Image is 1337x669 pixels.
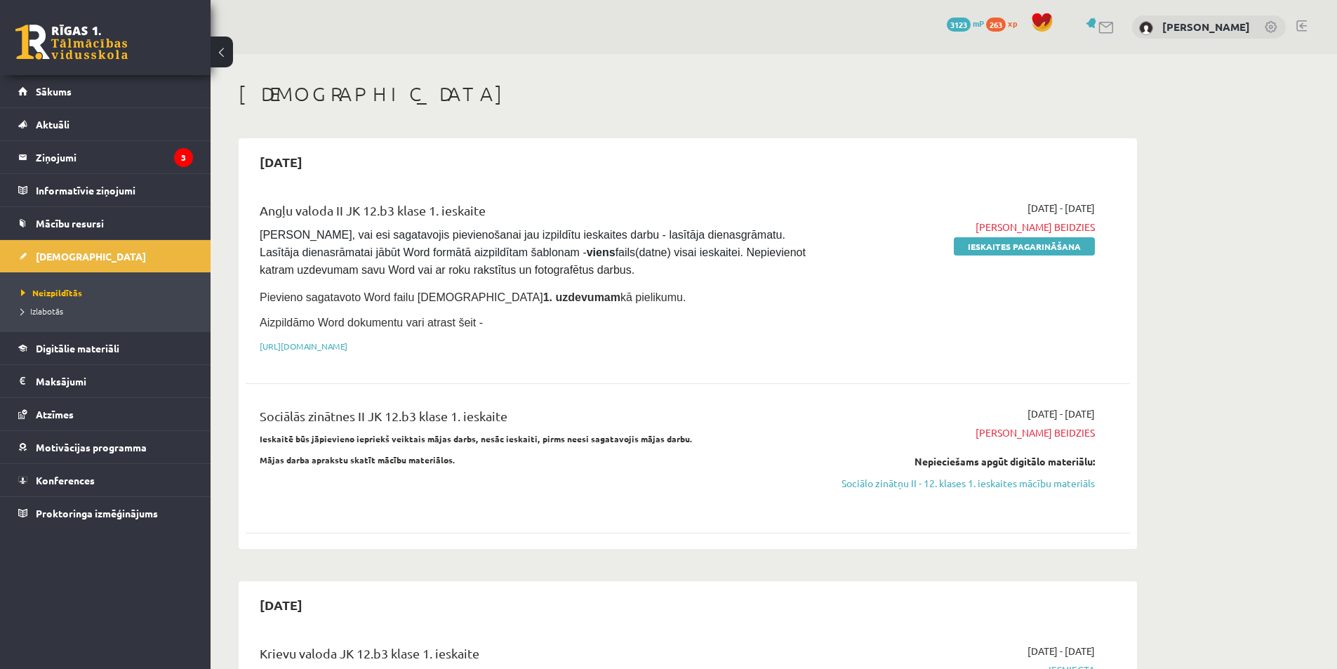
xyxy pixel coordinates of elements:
span: Neizpildītās [21,287,82,298]
a: Mācību resursi [18,207,193,239]
legend: Maksājumi [36,365,193,397]
a: Rīgas 1. Tālmācības vidusskola [15,25,128,60]
strong: 1. uzdevumam [543,291,620,303]
a: Informatīvie ziņojumi [18,174,193,206]
span: Aizpildāmo Word dokumentu vari atrast šeit - [260,317,483,329]
span: Konferences [36,474,95,486]
a: Atzīmes [18,398,193,430]
span: Izlabotās [21,305,63,317]
span: [PERSON_NAME] beidzies [830,425,1095,440]
a: Sākums [18,75,193,107]
span: Pievieno sagatavoto Word failu [DEMOGRAPHIC_DATA] kā pielikumu. [260,291,686,303]
strong: viens [587,246,616,258]
span: xp [1008,18,1017,29]
span: Digitālie materiāli [36,342,119,355]
div: Nepieciešams apgūt digitālo materiālu: [830,454,1095,469]
span: Proktoringa izmēģinājums [36,507,158,519]
div: Angļu valoda II JK 12.b3 klase 1. ieskaite [260,201,809,227]
h2: [DATE] [246,145,317,178]
span: mP [973,18,984,29]
a: Ziņojumi3 [18,141,193,173]
span: [DATE] - [DATE] [1027,644,1095,658]
span: 263 [986,18,1006,32]
a: Digitālie materiāli [18,332,193,364]
strong: Mājas darba aprakstu skatīt mācību materiālos. [260,454,455,465]
a: Proktoringa izmēģinājums [18,497,193,529]
a: Neizpildītās [21,286,197,299]
span: [PERSON_NAME] beidzies [830,220,1095,234]
a: [DEMOGRAPHIC_DATA] [18,240,193,272]
a: 263 xp [986,18,1024,29]
span: 3123 [947,18,971,32]
a: Ieskaites pagarināšana [954,237,1095,256]
a: Izlabotās [21,305,197,317]
div: Sociālās zinātnes II JK 12.b3 klase 1. ieskaite [260,406,809,432]
span: [PERSON_NAME], vai esi sagatavojis pievienošanai jau izpildītu ieskaites darbu - lasītāja dienasg... [260,229,809,276]
a: Konferences [18,464,193,496]
a: Sociālo zinātņu II - 12. klases 1. ieskaites mācību materiāls [830,476,1095,491]
span: Mācību resursi [36,217,104,230]
span: [DATE] - [DATE] [1027,406,1095,421]
a: Aktuāli [18,108,193,140]
span: [DATE] - [DATE] [1027,201,1095,216]
legend: Ziņojumi [36,141,193,173]
a: Maksājumi [18,365,193,397]
a: Motivācijas programma [18,431,193,463]
span: Atzīmes [36,408,74,420]
span: Aktuāli [36,118,69,131]
legend: Informatīvie ziņojumi [36,174,193,206]
h1: [DEMOGRAPHIC_DATA] [239,82,1137,106]
a: 3123 mP [947,18,984,29]
i: 3 [174,148,193,167]
a: [URL][DOMAIN_NAME] [260,340,347,352]
span: Motivācijas programma [36,441,147,453]
strong: Ieskaitē būs jāpievieno iepriekš veiktais mājas darbs, nesāc ieskaiti, pirms neesi sagatavojis mā... [260,433,693,444]
span: [DEMOGRAPHIC_DATA] [36,250,146,263]
span: Sākums [36,85,72,98]
img: Roberts Šmelds [1139,21,1153,35]
h2: [DATE] [246,588,317,621]
a: [PERSON_NAME] [1162,20,1250,34]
